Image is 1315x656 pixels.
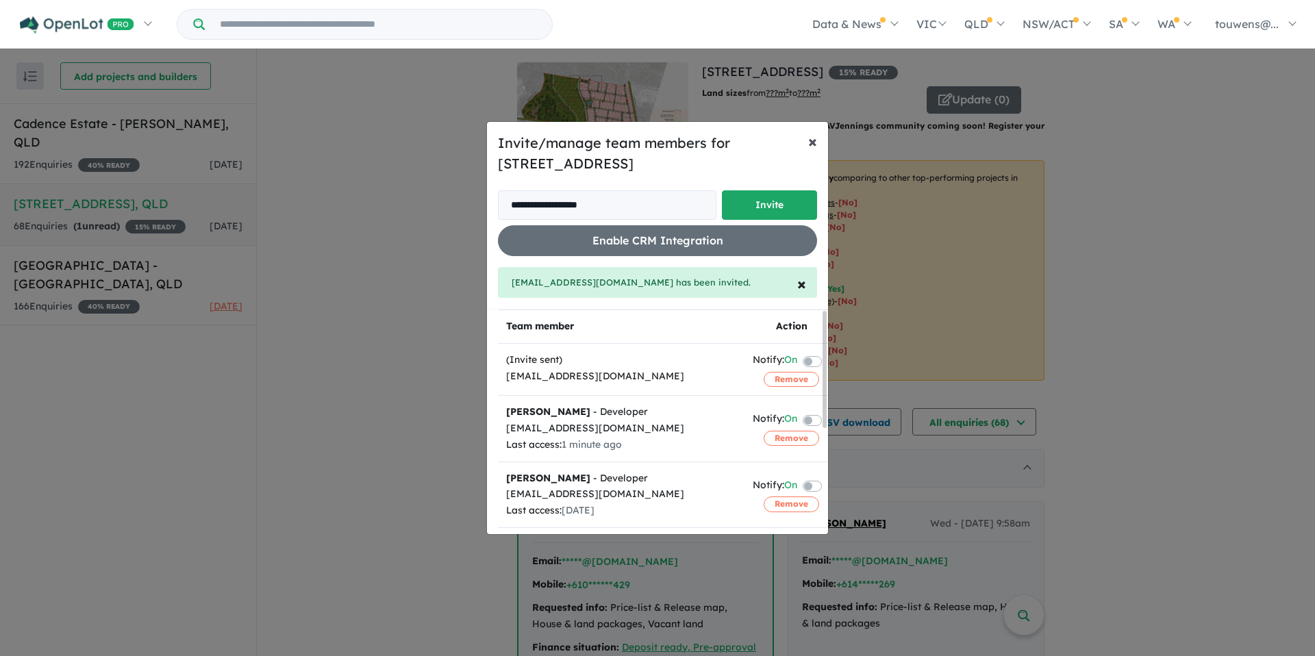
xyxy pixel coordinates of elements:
div: Last access: [506,503,736,519]
span: 1 minute ago [562,438,622,451]
div: Notify: [753,411,797,429]
div: Notify: [753,477,797,496]
button: Close [786,264,817,303]
th: Team member [498,310,744,344]
div: [EMAIL_ADDRESS][DOMAIN_NAME] [506,486,736,503]
span: On [784,477,797,496]
button: Enable CRM Integration [498,225,817,256]
div: [EMAIL_ADDRESS][DOMAIN_NAME] has been invited. [498,267,817,299]
button: Remove [764,431,819,446]
span: × [797,273,806,294]
span: touwens@... [1215,17,1279,31]
h5: Invite/manage team members for [STREET_ADDRESS] [498,133,817,174]
button: Remove [764,496,819,512]
span: × [808,131,817,151]
div: Notify: [753,352,797,370]
div: [EMAIL_ADDRESS][DOMAIN_NAME] [506,368,736,385]
th: Action [744,310,838,344]
strong: [PERSON_NAME] [506,405,590,418]
div: (Invite sent) [506,352,736,368]
div: - Developer [506,404,736,420]
div: [EMAIL_ADDRESS][DOMAIN_NAME] [506,420,736,437]
span: On [784,352,797,370]
div: - Developer [506,470,736,487]
strong: [PERSON_NAME] [506,472,590,484]
span: [DATE] [562,504,594,516]
div: Last access: [506,437,736,453]
img: Openlot PRO Logo White [20,16,134,34]
span: On [784,411,797,429]
button: Remove [764,372,819,387]
button: Invite [722,190,817,220]
input: Try estate name, suburb, builder or developer [208,10,549,39]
